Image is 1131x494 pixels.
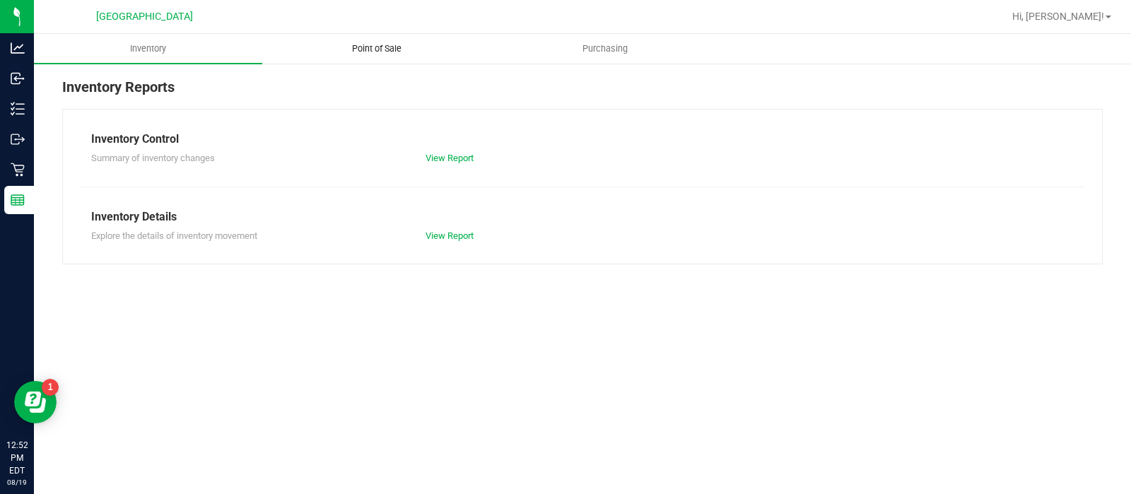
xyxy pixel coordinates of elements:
[91,208,1074,225] div: Inventory Details
[11,163,25,177] inline-svg: Retail
[111,42,185,55] span: Inventory
[34,34,262,64] a: Inventory
[11,193,25,207] inline-svg: Reports
[96,11,193,23] span: [GEOGRAPHIC_DATA]
[11,132,25,146] inline-svg: Outbound
[1012,11,1104,22] span: Hi, [PERSON_NAME]!
[11,41,25,55] inline-svg: Analytics
[563,42,647,55] span: Purchasing
[91,131,1074,148] div: Inventory Control
[426,230,474,241] a: View Report
[62,76,1103,109] div: Inventory Reports
[333,42,421,55] span: Point of Sale
[91,230,257,241] span: Explore the details of inventory movement
[426,153,474,163] a: View Report
[6,439,28,477] p: 12:52 PM EDT
[14,381,57,423] iframe: Resource center
[6,477,28,488] p: 08/19
[11,102,25,116] inline-svg: Inventory
[91,153,215,163] span: Summary of inventory changes
[42,379,59,396] iframe: Resource center unread badge
[11,71,25,86] inline-svg: Inbound
[491,34,719,64] a: Purchasing
[262,34,491,64] a: Point of Sale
